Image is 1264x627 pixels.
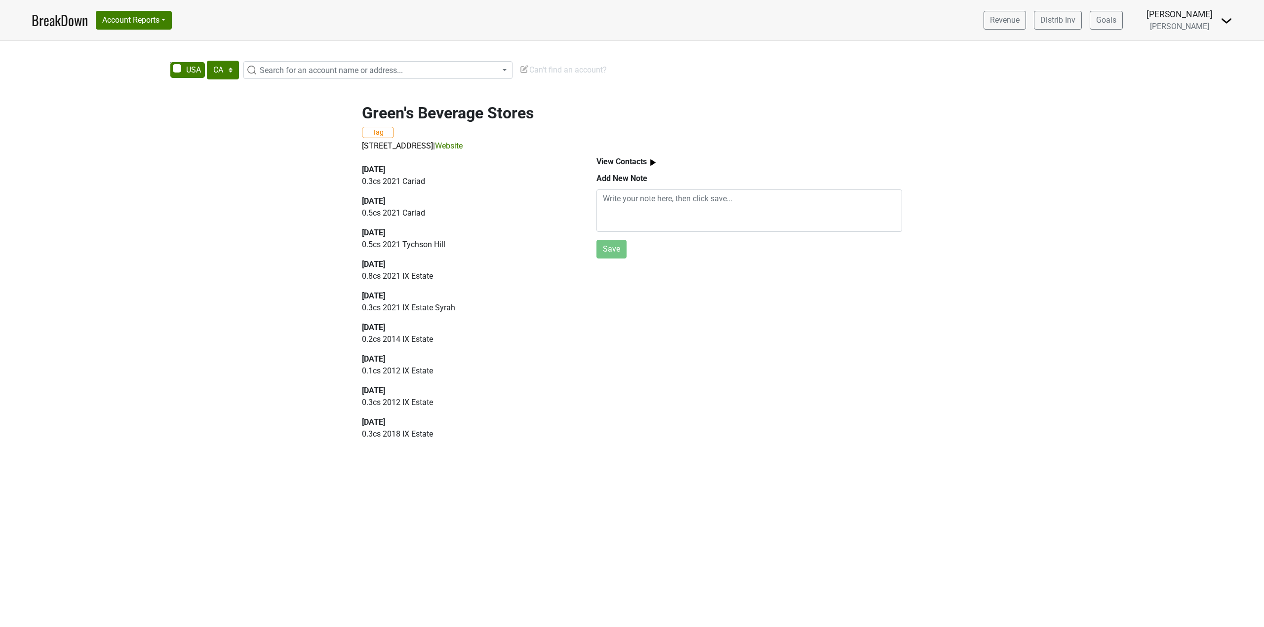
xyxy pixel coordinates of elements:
p: 0.3 cs 2021 IX Estate Syrah [362,302,574,314]
a: [STREET_ADDRESS] [362,141,433,150]
span: [PERSON_NAME] [1150,22,1209,31]
div: [PERSON_NAME] [1146,8,1213,21]
p: 0.8 cs 2021 IX Estate [362,270,574,282]
b: Add New Note [596,174,647,183]
div: [DATE] [362,416,574,428]
p: 0.2 cs 2014 IX Estate [362,333,574,345]
p: 0.3 cs 2021 Cariad [362,176,574,187]
div: [DATE] [362,322,574,333]
p: 0.3 cs 2018 IX Estate [362,428,574,440]
h2: Green's Beverage Stores [362,104,902,122]
a: BreakDown [32,10,88,31]
a: Goals [1090,11,1123,30]
button: Tag [362,127,394,138]
a: Distrib Inv [1034,11,1082,30]
div: [DATE] [362,290,574,302]
span: Search for an account name or address... [260,66,403,75]
img: Dropdown Menu [1221,15,1232,27]
p: 0.5 cs 2021 Cariad [362,207,574,219]
div: [DATE] [362,164,574,176]
span: Can't find an account? [519,65,607,74]
button: Save [596,240,627,258]
div: [DATE] [362,353,574,365]
p: | [362,140,902,152]
div: [DATE] [362,385,574,397]
div: [DATE] [362,258,574,270]
p: 0.3 cs 2012 IX Estate [362,397,574,408]
a: Website [435,141,463,150]
img: Edit [519,64,529,74]
b: View Contacts [596,157,647,166]
button: Account Reports [96,11,172,30]
p: 0.5 cs 2021 Tychson Hill [362,239,574,251]
div: [DATE] [362,195,574,207]
a: Revenue [984,11,1026,30]
div: [DATE] [362,227,574,239]
p: 0.1 cs 2012 IX Estate [362,365,574,377]
img: arrow_right.svg [647,156,659,169]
